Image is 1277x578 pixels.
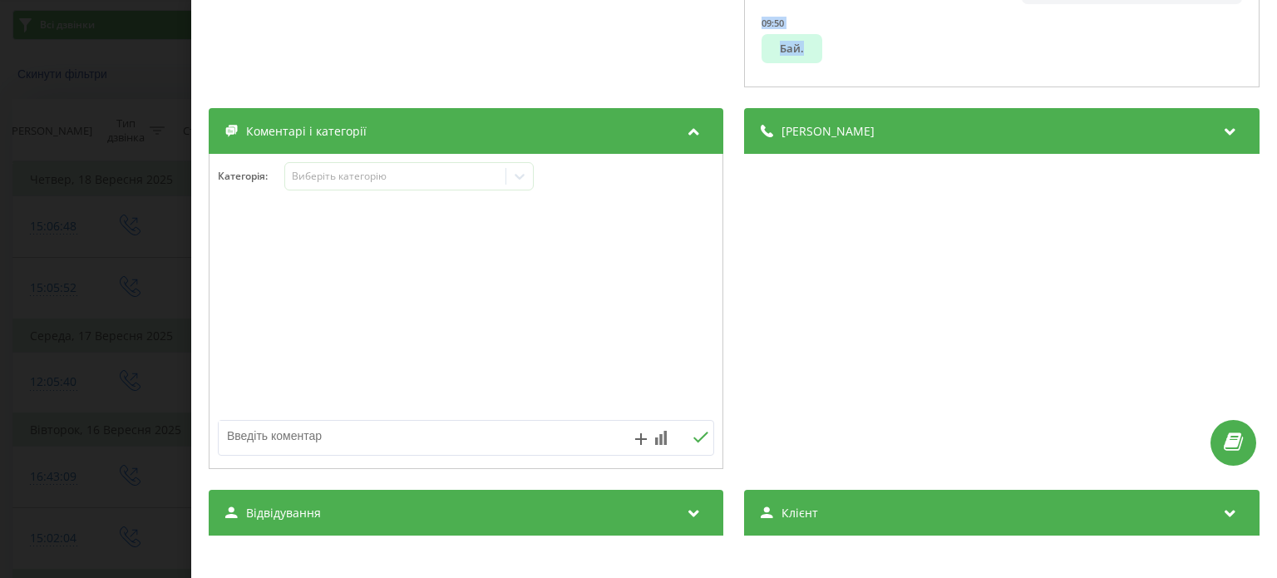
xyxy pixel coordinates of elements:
div: Бай. [762,34,823,62]
span: Відвідування [246,505,321,521]
h4: Категорія : [218,170,284,182]
div: 09:50 [762,17,785,29]
span: [PERSON_NAME] [782,123,875,140]
div: Виберіть категорію [292,170,500,183]
span: Коментарі і категорії [246,123,367,140]
span: Клієнт [782,505,819,521]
